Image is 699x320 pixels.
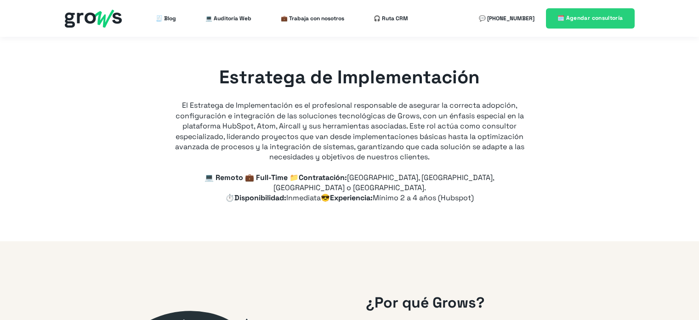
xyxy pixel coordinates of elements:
[479,9,534,28] a: 💬 [PHONE_NUMBER]
[557,14,623,22] span: 🗓️ Agendar consultoría
[366,292,625,313] h2: ¿Por qué Grows?
[374,9,408,28] a: 🎧 Ruta CRM
[286,193,321,203] span: Inmediata
[175,173,524,203] p: 💻 Remoto 💼 Full-Time 📁Contratación: ⏱️Disponibilidad: 😎Experiencia:
[156,9,176,28] a: 🧾 Blog
[65,10,122,28] img: grows - hubspot
[205,9,251,28] a: 💻 Auditoría Web
[281,9,344,28] a: 💼 Trabaja con nosotros
[373,193,474,203] span: Mínimo 2 a 4 años (Hubspot)
[653,276,699,320] iframe: Chat Widget
[175,64,524,163] div: El Estratega de Implementación es el profesional responsable de asegurar la correcta adopción, co...
[546,8,635,28] a: 🗓️ Agendar consultoría
[175,64,524,90] h1: Estratega de Implementación
[273,173,495,192] span: [GEOGRAPHIC_DATA], [GEOGRAPHIC_DATA], [GEOGRAPHIC_DATA] o [GEOGRAPHIC_DATA].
